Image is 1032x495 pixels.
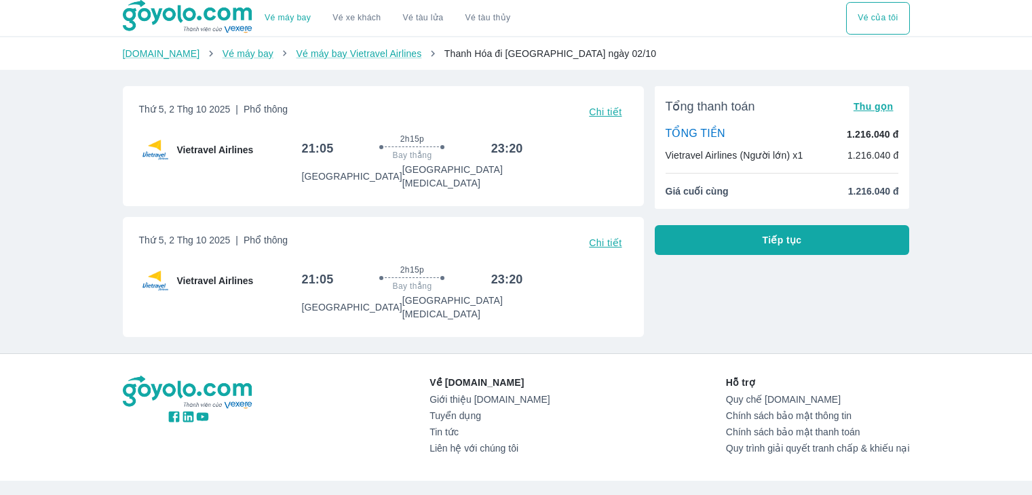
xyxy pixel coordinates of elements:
span: Vietravel Airlines [177,274,254,288]
a: Quy trình giải quyết tranh chấp & khiếu nại [726,443,910,454]
span: Vietravel Airlines [177,143,254,157]
button: Tiếp tục [655,225,910,255]
a: Giới thiệu [DOMAIN_NAME] [429,394,550,405]
a: [DOMAIN_NAME] [123,48,200,59]
span: Thứ 5, 2 Thg 10 2025 [139,102,288,121]
span: Thứ 5, 2 Thg 10 2025 [139,233,288,252]
a: Tuyển dụng [429,410,550,421]
h6: 21:05 [301,140,333,157]
span: 2h15p [400,264,424,275]
span: Chi tiết [589,237,622,248]
p: [GEOGRAPHIC_DATA] [MEDICAL_DATA] [402,294,523,321]
a: Vé máy bay Vietravel Airlines [296,48,421,59]
span: Giá cuối cùng [666,184,729,198]
button: Chi tiết [584,233,627,252]
p: 1.216.040 đ [847,148,899,162]
a: Tin tức [429,427,550,437]
span: Tiếp tục [763,233,802,247]
a: Vé máy bay [223,48,273,59]
button: Vé của tôi [846,2,909,35]
a: Vé máy bay [265,13,311,23]
a: Liên hệ với chúng tôi [429,443,550,454]
span: | [235,104,238,115]
div: choose transportation mode [846,2,909,35]
a: Vé xe khách [332,13,381,23]
p: 1.216.040 đ [847,127,898,141]
p: Hỗ trợ [726,376,910,389]
span: Phổ thông [244,104,288,115]
button: Thu gọn [848,97,899,116]
span: Tổng thanh toán [666,98,755,115]
a: Quy chế [DOMAIN_NAME] [726,394,910,405]
a: Chính sách bảo mật thanh toán [726,427,910,437]
p: TỔNG TIỀN [666,127,725,142]
p: [GEOGRAPHIC_DATA] [301,170,402,183]
span: Chi tiết [589,106,622,117]
img: logo [123,376,254,410]
a: Vé tàu lửa [392,2,455,35]
div: choose transportation mode [254,2,521,35]
span: Bay thẳng [393,150,432,161]
span: | [235,235,238,245]
span: 2h15p [400,134,424,144]
h6: 21:05 [301,271,333,288]
span: Thanh Hóa đi [GEOGRAPHIC_DATA] ngày 02/10 [444,48,656,59]
button: Vé tàu thủy [454,2,521,35]
h6: 23:20 [491,140,523,157]
p: Về [DOMAIN_NAME] [429,376,550,389]
button: Chi tiết [584,102,627,121]
span: Thu gọn [854,101,894,112]
p: [GEOGRAPHIC_DATA] [MEDICAL_DATA] [402,163,523,190]
p: [GEOGRAPHIC_DATA] [301,300,402,314]
h6: 23:20 [491,271,523,288]
span: Bay thẳng [393,281,432,292]
a: Chính sách bảo mật thông tin [726,410,910,421]
span: Phổ thông [244,235,288,245]
nav: breadcrumb [123,47,910,60]
span: 1.216.040 đ [848,184,899,198]
p: Vietravel Airlines (Người lớn) x1 [666,148,803,162]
